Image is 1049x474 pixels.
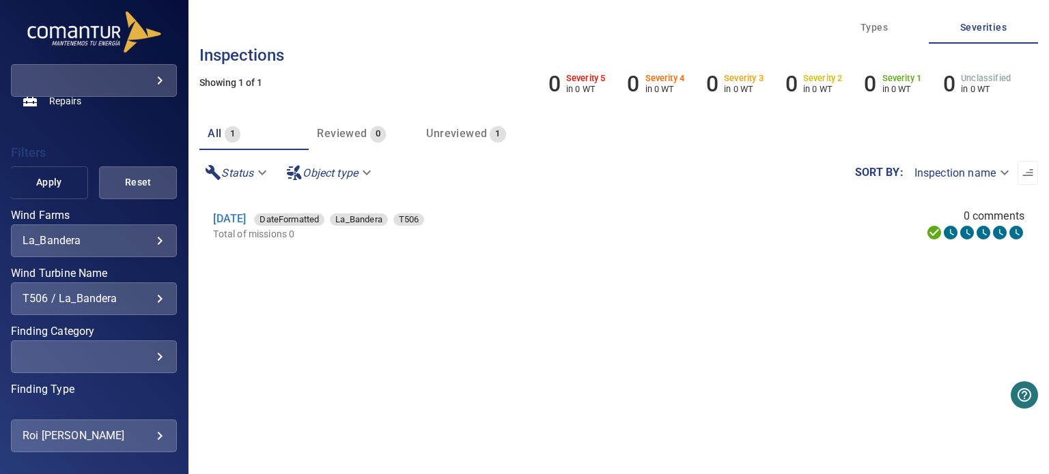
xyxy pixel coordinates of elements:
span: T506 [393,213,425,226]
div: La_Bandera [330,213,388,226]
li: Severity 1 [864,71,921,97]
img: comanturinver-logo [26,11,163,53]
div: Wind Turbine Name [11,282,177,315]
h3: Inspections [199,46,1038,64]
div: Wind Farms [11,224,177,257]
span: Apply [27,174,71,191]
div: T506 [393,213,425,226]
span: DateFormatted [254,213,324,226]
p: in 0 WT [961,84,1011,94]
label: Sort by : [855,167,904,178]
span: Types [828,19,921,36]
div: T506 / La_Bandera [23,292,165,305]
h5: Showing 1 of 1 [199,78,1038,88]
h6: 0 [706,71,718,97]
span: Reviewed [317,127,367,140]
div: Roi [PERSON_NAME] [23,425,165,447]
label: Finding Type [11,384,177,395]
svg: ML Processing 0% [975,224,992,241]
p: in 0 WT [882,84,922,94]
div: Status [199,161,275,185]
span: 1 [225,126,240,142]
h6: Severity 4 [645,74,685,83]
span: Repairs [49,94,81,108]
p: in 0 WT [724,84,764,94]
h4: Filters [11,146,177,160]
li: Severity Unclassified [943,71,1011,97]
button: Apply [10,166,88,199]
span: 0 comments [964,208,1025,224]
div: La_Bandera [23,234,165,247]
li: Severity 2 [785,71,843,97]
h6: Severity 3 [724,74,764,83]
p: in 0 WT [566,84,606,94]
p: in 0 WT [803,84,843,94]
a: repairs noActive [11,85,177,117]
label: Wind Farms [11,210,177,221]
h6: 0 [864,71,876,97]
li: Severity 3 [706,71,764,97]
h6: Severity 1 [882,74,922,83]
div: Finding Category [11,340,177,373]
li: Severity 5 [548,71,606,97]
div: DateFormatted [254,213,324,226]
h6: Unclassified [961,74,1011,83]
h6: 0 [627,71,639,97]
button: Reset [99,166,177,199]
span: All [208,127,221,140]
a: [DATE] [213,212,246,225]
span: Reset [116,174,160,191]
label: Finding Category [11,326,177,337]
svg: Matching 0% [992,224,1008,241]
div: comanturinver [11,64,177,97]
h6: 0 [548,71,561,97]
span: Unreviewed [426,127,487,140]
p: in 0 WT [645,84,685,94]
li: Severity 4 [627,71,684,97]
div: Object type [281,161,380,185]
span: 1 [490,126,505,142]
svg: Data Formatted 0% [942,224,959,241]
h6: Severity 2 [803,74,843,83]
svg: Uploading 100% [926,224,942,241]
label: Wind Turbine Name [11,268,177,279]
span: 0 [370,126,386,142]
h6: Severity 5 [566,74,606,83]
span: Severities [937,19,1030,36]
em: Object type [303,166,358,179]
span: La_Bandera [330,213,388,226]
em: Status [221,166,253,179]
h6: 0 [943,71,955,97]
p: Total of missions 0 [213,227,676,241]
h6: 0 [785,71,798,97]
svg: Classification 0% [1008,224,1024,241]
button: Sort list from oldest to newest [1018,161,1038,185]
svg: Selecting 0% [959,224,975,241]
div: Inspection name [904,161,1018,185]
